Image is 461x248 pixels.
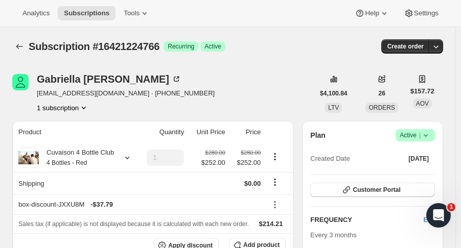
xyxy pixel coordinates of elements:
[228,121,264,143] th: Price
[365,9,379,17] span: Help
[232,158,261,168] span: $252.00
[205,150,225,156] small: $280.00
[310,183,435,197] button: Customer Portal
[387,42,424,51] span: Create order
[58,6,116,20] button: Subscriptions
[424,215,435,225] span: Edit
[37,88,215,98] span: [EMAIL_ADDRESS][DOMAIN_NAME] · [PHONE_NUMBER]
[368,104,395,111] span: ORDERS
[414,9,439,17] span: Settings
[124,9,140,17] span: Tools
[187,121,228,143] th: Unit Price
[29,41,159,52] span: Subscription #16421224766
[12,39,27,54] button: Subscriptions
[12,172,136,194] th: Shipping
[353,186,400,194] span: Customer Portal
[22,9,50,17] span: Analytics
[408,155,429,163] span: [DATE]
[418,212,441,228] button: Edit
[204,42,221,51] span: Active
[310,154,350,164] span: Created Date
[90,200,113,210] span: - $37.79
[419,131,421,139] span: |
[310,215,423,225] h2: FREQUENCY
[39,147,114,168] div: Cuvaison 4 Bottle Club
[349,6,395,20] button: Help
[201,158,225,168] span: $252.00
[378,89,385,97] span: 26
[64,9,109,17] span: Subscriptions
[267,177,283,188] button: Shipping actions
[267,151,283,162] button: Product actions
[320,89,347,97] span: $4,100.84
[168,42,194,51] span: Recurring
[310,130,326,140] h2: Plan
[241,150,261,156] small: $280.00
[259,220,283,228] span: $214.21
[426,203,451,228] iframe: Intercom live chat
[416,100,429,107] span: AOV
[118,6,156,20] button: Tools
[37,74,181,84] div: Gabriella [PERSON_NAME]
[244,180,261,187] span: $0.00
[12,74,29,90] span: Gabriella Nelson
[381,39,430,54] button: Create order
[18,200,261,210] div: box-discount-JXXU8M
[398,6,445,20] button: Settings
[447,203,455,211] span: 1
[37,103,89,113] button: Product actions
[328,104,339,111] span: LTV
[400,130,431,140] span: Active
[16,6,56,20] button: Analytics
[18,220,249,228] span: Sales tax (if applicable) is not displayed because it is calculated with each new order.
[310,231,356,239] span: Every 3 months
[314,86,353,101] button: $4,100.84
[136,121,187,143] th: Quantity
[402,152,435,166] button: [DATE]
[410,86,434,96] span: $157.72
[12,121,136,143] th: Product
[47,159,87,166] small: 4 Bottles - Red
[372,86,391,101] button: 26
